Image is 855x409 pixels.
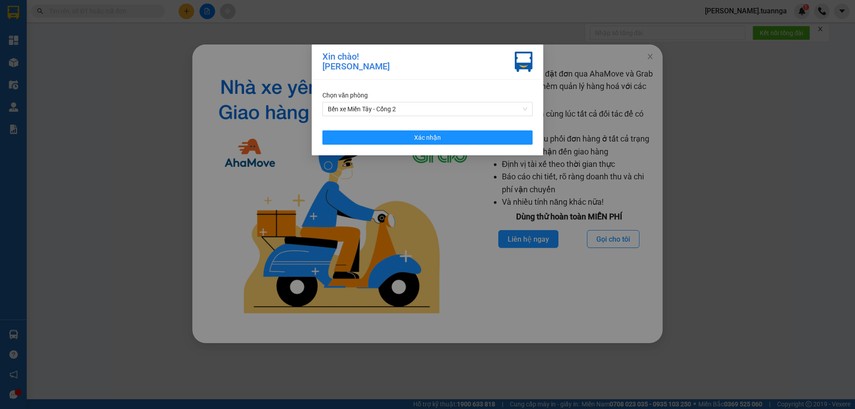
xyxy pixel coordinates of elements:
[322,90,533,100] div: Chọn văn phòng
[328,102,527,116] span: Bến xe Miền Tây - Cổng 2
[515,52,533,72] img: vxr-icon
[414,133,441,142] span: Xác nhận
[322,52,390,72] div: Xin chào! [PERSON_NAME]
[322,130,533,145] button: Xác nhận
